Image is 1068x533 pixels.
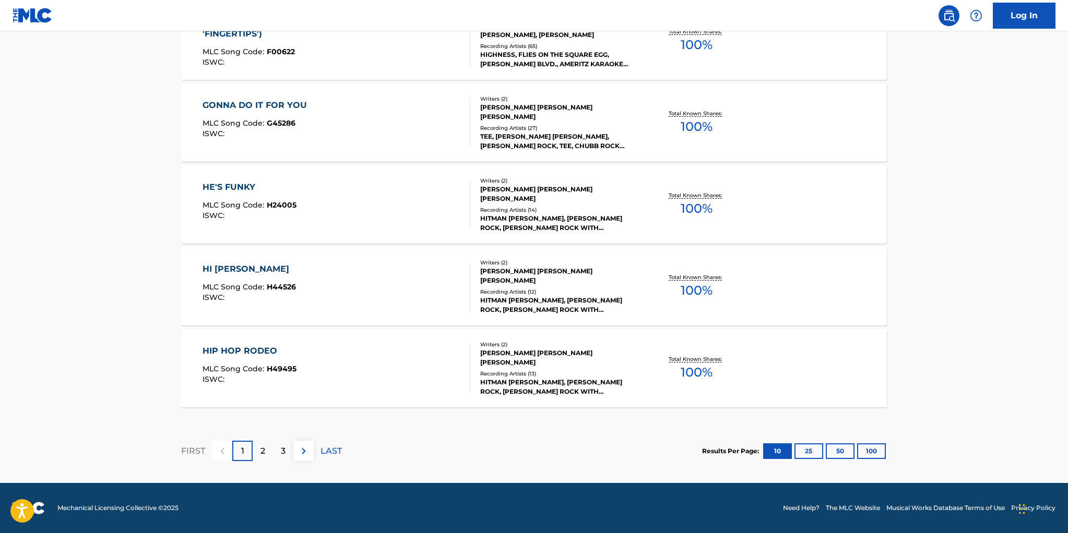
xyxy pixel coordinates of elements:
span: MLC Song Code : [203,118,267,128]
span: ISWC : [203,374,227,384]
img: MLC Logo [13,8,53,23]
div: [PERSON_NAME] [PERSON_NAME] [PERSON_NAME] [480,103,638,122]
p: Total Known Shares: [669,191,725,199]
img: logo [13,502,45,514]
img: search [943,9,955,22]
div: HI [PERSON_NAME] [203,263,296,275]
div: Recording Artists ( 65 ) [480,42,638,50]
p: LAST [321,445,342,457]
span: 100 % [681,117,713,136]
a: The MLC Website [826,503,880,513]
span: MLC Song Code : [203,47,267,56]
div: Recording Artists ( 27 ) [480,124,638,132]
span: H49495 [267,364,296,373]
div: HIP HOP RODEO [203,345,296,357]
button: 100 [857,443,886,459]
p: 2 [260,445,265,457]
p: Total Known Shares: [669,273,725,281]
span: ISWC : [203,293,227,302]
span: MLC Song Code : [203,364,267,373]
a: Log In [993,3,1055,29]
div: [PERSON_NAME] [PERSON_NAME] [PERSON_NAME] [480,348,638,367]
span: 100 % [681,281,713,300]
span: 100 % [681,199,713,218]
button: 10 [763,443,792,459]
div: Writers ( 2 ) [480,259,638,266]
div: GONNA DO IT FOR YOU [203,99,312,112]
div: HITMAN [PERSON_NAME], [PERSON_NAME] ROCK, [PERSON_NAME] ROCK WITH [PERSON_NAME], [PERSON_NAME] RO... [480,378,638,396]
span: 100 % [681,363,713,382]
img: right [298,445,310,457]
span: ISWC : [203,211,227,220]
span: Mechanical Licensing Collective © 2025 [57,503,179,513]
p: FIRST [181,445,205,457]
p: Total Known Shares: [669,28,725,35]
div: HITMAN [PERSON_NAME], [PERSON_NAME] ROCK, [PERSON_NAME] ROCK WITH [PERSON_NAME], [PERSON_NAME] RO... [480,296,638,314]
p: Total Known Shares: [669,110,725,117]
a: Public Search [939,5,959,26]
div: [PERSON_NAME] [PERSON_NAME] [PERSON_NAME] [480,266,638,285]
p: Total Known Shares: [669,355,725,363]
a: HI [PERSON_NAME]MLC Song Code:H44526ISWC:Writers (2)[PERSON_NAME] [PERSON_NAME] [PERSON_NAME]Reco... [181,247,887,325]
div: Recording Artists ( 14 ) [480,206,638,214]
div: Recording Artists ( 12 ) [480,288,638,296]
span: G45286 [267,118,295,128]
a: GONNA DO IT FOR YOUMLC Song Code:G45286ISWC:Writers (2)[PERSON_NAME] [PERSON_NAME] [PERSON_NAME]R... [181,83,887,162]
div: Writers ( 2 ) [480,341,638,348]
span: 100 % [681,35,713,54]
a: HE'S FUNKYMLC Song Code:H24005ISWC:Writers (2)[PERSON_NAME] [PERSON_NAME] [PERSON_NAME]Recording ... [181,165,887,244]
p: 1 [241,445,244,457]
p: Results Per Page: [702,446,762,456]
a: Privacy Policy [1011,503,1055,513]
span: MLC Song Code : [203,282,267,292]
div: Writers ( 2 ) [480,95,638,103]
div: Writers ( 2 ) [480,177,638,185]
div: HIGHNESS, FLIES ON THE SQUARE EGG, [PERSON_NAME] BLVD., AMERITZ KARAOKE ENTERTAINMENT, DETROIT SO... [480,50,638,69]
button: 25 [794,443,823,459]
span: F00622 [267,47,295,56]
span: MLC Song Code : [203,200,267,210]
div: Recording Artists ( 13 ) [480,370,638,378]
a: Musical Works Database Terms of Use [886,503,1005,513]
p: 3 [281,445,286,457]
span: H44526 [267,282,296,292]
iframe: Chat Widget [1016,483,1068,533]
a: Need Help? [783,503,820,513]
a: FINGERTIPS (CLAP YOUR HANDS) (RAP: INCORPORATES 'FINGERTIPS')MLC Song Code:F00622ISWC:Writers (4)... [181,2,887,80]
span: ISWC : [203,129,227,138]
span: ISWC : [203,57,227,67]
span: H24005 [267,200,296,210]
div: HITMAN [PERSON_NAME], [PERSON_NAME] ROCK, [PERSON_NAME] ROCK WITH [PERSON_NAME], [PERSON_NAME] RO... [480,214,638,233]
img: help [970,9,982,22]
div: HE'S FUNKY [203,181,296,193]
div: Drag [1019,493,1025,525]
div: [PERSON_NAME] [PERSON_NAME] [PERSON_NAME] [480,185,638,203]
div: TEE, [PERSON_NAME] [PERSON_NAME], [PERSON_NAME] ROCK, TEE, CHUBB ROCK WITH [PERSON_NAME], [PERSON... [480,132,638,151]
div: Help [966,5,987,26]
a: HIP HOP RODEOMLC Song Code:H49495ISWC:Writers (2)[PERSON_NAME] [PERSON_NAME] [PERSON_NAME]Recordi... [181,329,887,407]
button: 50 [826,443,855,459]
